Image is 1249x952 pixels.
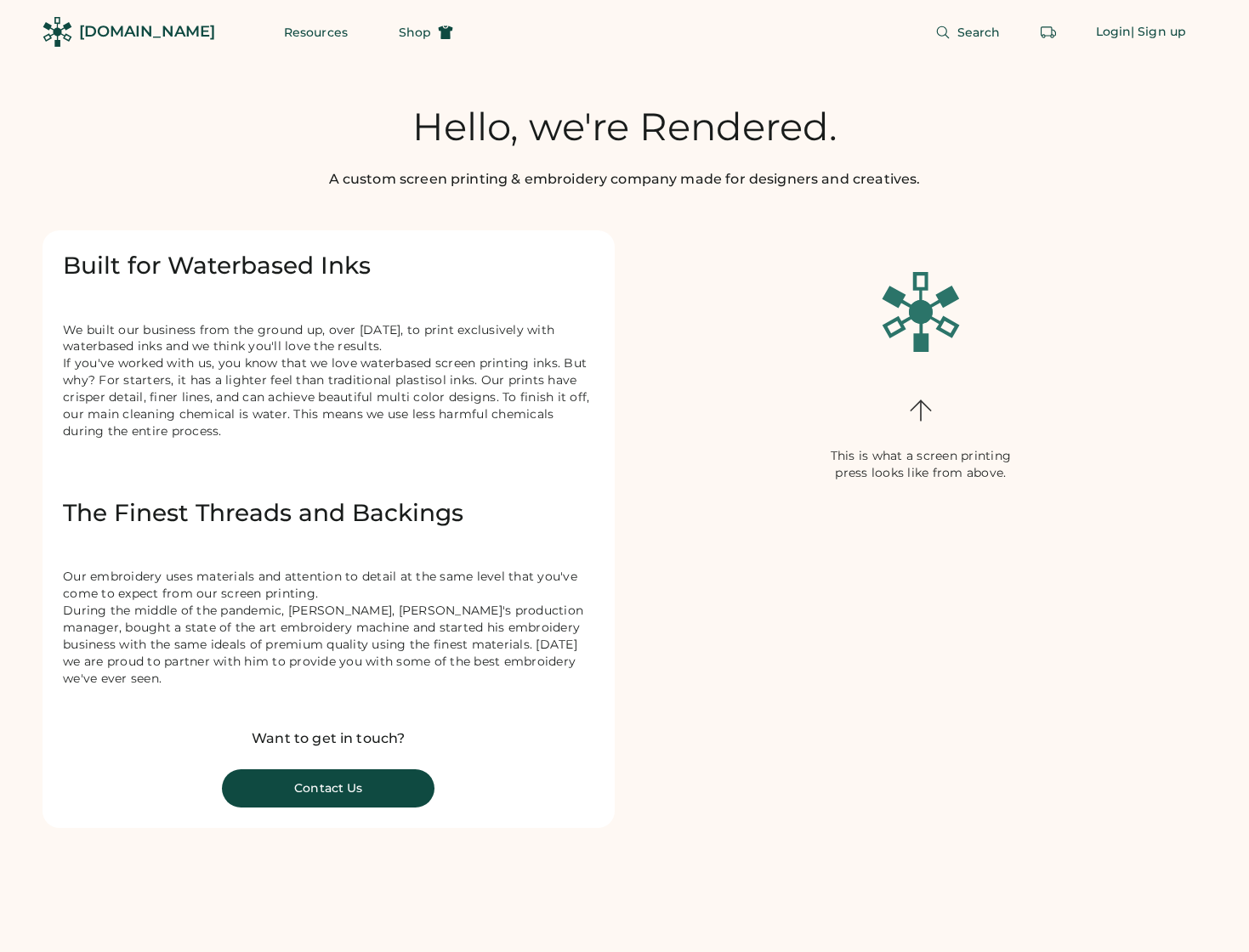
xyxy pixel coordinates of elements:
[880,271,962,353] img: Screens-Green.svg
[43,17,72,47] img: Rendered Logo - Screens
[329,169,921,190] div: A custom screen printing & embroidery company made for designers and creatives.
[222,728,434,749] div: Want to get in touch?
[79,21,215,42] div: [DOMAIN_NAME]
[1031,15,1065,49] button: Retrieve an order
[63,569,594,687] div: Our embroidery uses materials and attention to detail at the same level that you've come to expec...
[63,498,594,529] div: The Finest Threads and Backings
[815,448,1027,482] div: This is what a screen printing press looks like from above.
[399,26,431,38] span: Shop
[915,15,1021,49] button: Search
[1096,24,1132,41] div: Login
[412,105,837,149] div: Hello, we're Rendered.
[264,15,368,49] button: Resources
[378,15,474,49] button: Shop
[222,769,434,807] button: Contact Us
[957,26,1001,38] span: Search
[63,251,594,281] div: Built for Waterbased Inks
[63,322,594,457] div: We built our business from the ground up, over [DATE], to print exclusively with waterbased inks ...
[1131,24,1186,41] div: | Sign up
